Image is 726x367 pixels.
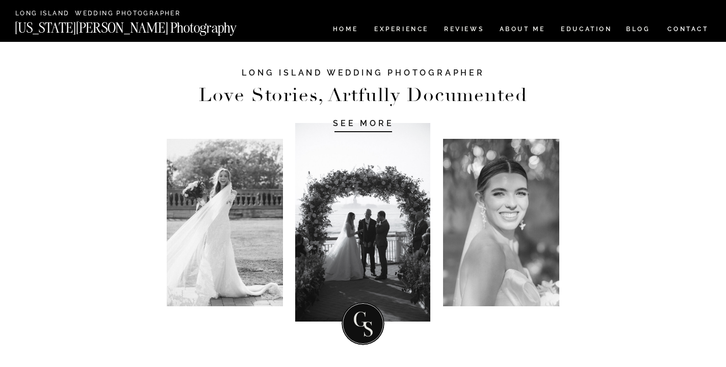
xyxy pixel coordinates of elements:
[667,23,709,35] a: CONTACT
[626,26,651,35] a: BLOG
[444,26,482,35] a: REVIEWS
[499,26,546,35] a: ABOUT ME
[331,26,360,35] a: HOME
[188,87,538,104] h2: Love Stories, Artfully Documented
[15,10,184,18] a: Long Island Wedding Photographer
[15,21,271,30] a: [US_STATE][PERSON_NAME] Photography
[560,26,613,35] a: EDUCATION
[374,26,428,35] a: Experience
[229,67,497,88] h1: LONG ISLAND WEDDING PHOTOGRAPHEr
[315,118,412,128] a: SEE MORE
